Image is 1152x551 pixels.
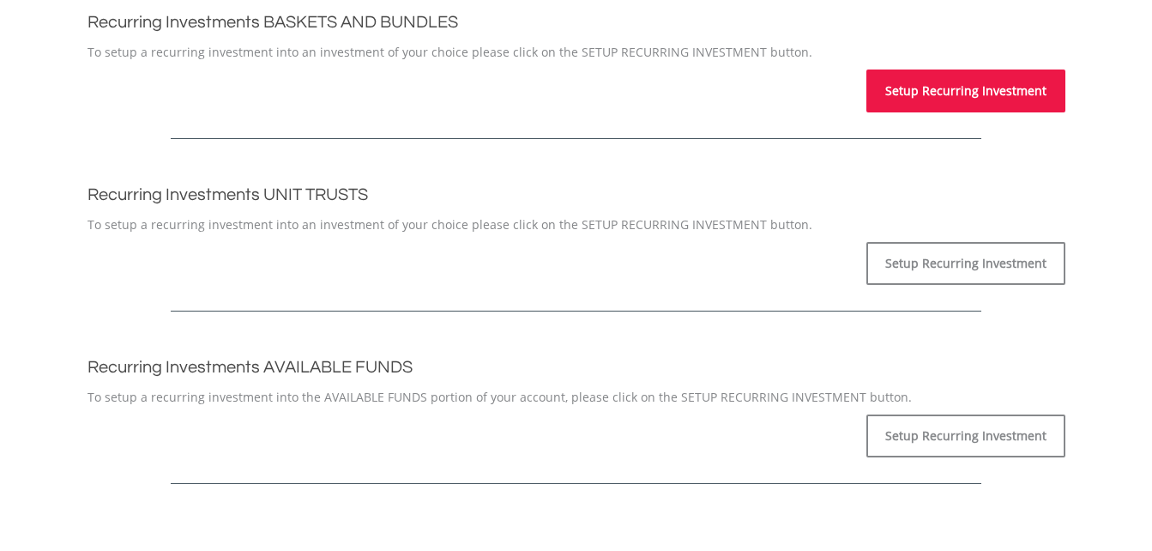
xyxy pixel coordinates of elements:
[87,354,1065,380] h2: Recurring Investments AVAILABLE FUNDS
[87,182,1065,208] h2: Recurring Investments UNIT TRUSTS
[866,415,1065,457] a: Setup Recurring Investment
[866,242,1065,285] a: Setup Recurring Investment
[87,9,1065,35] h2: Recurring Investments BASKETS AND BUNDLES
[87,44,1065,61] p: To setup a recurring investment into an investment of your choice please click on the SETUP RECUR...
[866,70,1065,112] a: Setup Recurring Investment
[87,389,1065,406] p: To setup a recurring investment into the AVAILABLE FUNDS portion of your account, please click on...
[87,216,1065,233] p: To setup a recurring investment into an investment of your choice please click on the SETUP RECUR...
